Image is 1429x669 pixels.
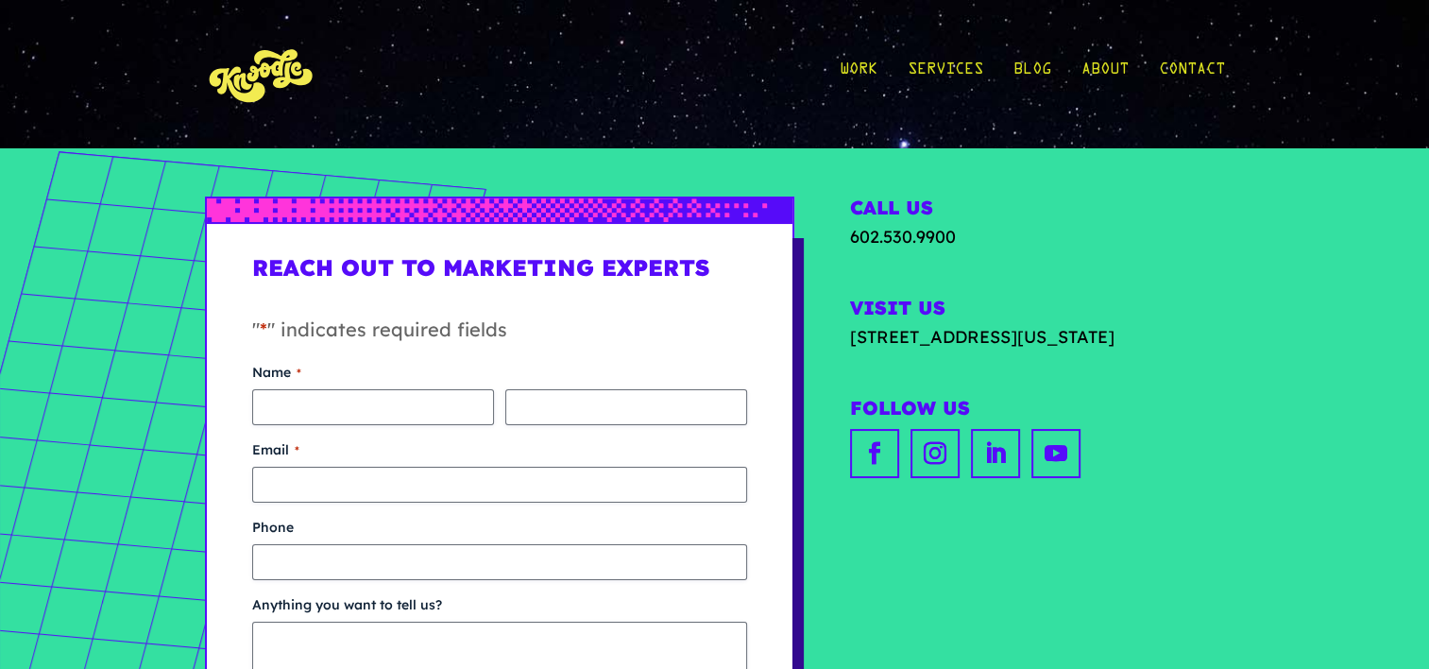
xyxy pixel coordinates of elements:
img: px-grad-blue-short.svg [207,198,792,222]
a: About [1081,30,1129,118]
div: Leave a message [98,106,317,130]
div: Minimize live chat window [310,9,355,55]
a: Work [840,30,877,118]
textarea: Type your message and click 'Submit' [9,458,360,524]
label: Anything you want to tell us? [252,595,747,614]
img: KnoLogo(yellow) [205,30,318,118]
em: Driven by SalesIQ [148,437,240,451]
label: Email [252,440,747,459]
p: " " indicates required fields [252,316,747,363]
a: 602.530.9900 [850,226,956,248]
a: [STREET_ADDRESS][US_STATE] [850,324,1224,350]
h2: Follow Us [850,397,1224,424]
a: youtube [1031,429,1080,478]
span: We are offline. Please leave us a message. [40,209,330,400]
h1: Reach Out to Marketing Experts [252,254,747,297]
a: linkedin [971,429,1020,478]
img: logo_Zg8I0qSkbAqR2WFHt3p6CTuqpyXMFPubPcD2OT02zFN43Cy9FUNNG3NEPhM_Q1qe_.png [32,113,79,124]
img: salesiqlogo_leal7QplfZFryJ6FIlVepeu7OftD7mt8q6exU6-34PB8prfIgodN67KcxXM9Y7JQ_.png [130,438,144,450]
a: Services [908,30,983,118]
a: Blog [1013,30,1051,118]
h2: Visit Us [850,297,1224,324]
legend: Name [252,363,301,382]
a: facebook [850,429,899,478]
h2: Call Us [850,197,1224,224]
a: instagram [910,429,960,478]
em: Submit [277,524,343,550]
label: Phone [252,518,747,537]
a: Contact [1159,30,1225,118]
